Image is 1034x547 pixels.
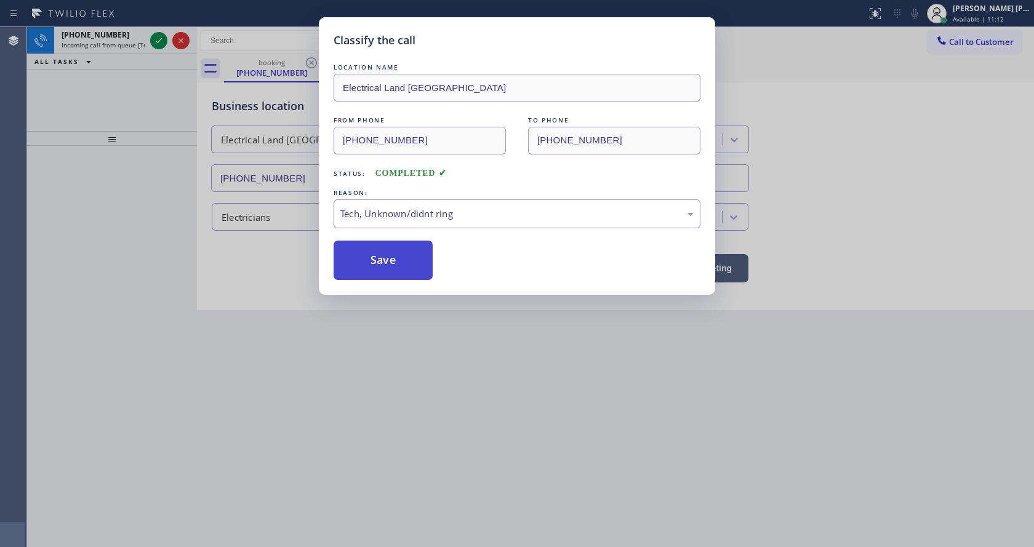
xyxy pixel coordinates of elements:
h5: Classify the call [334,32,415,49]
input: To phone [528,127,700,154]
input: From phone [334,127,506,154]
div: LOCATION NAME [334,61,700,74]
span: Status: [334,169,366,178]
button: Save [334,241,433,280]
div: Tech, Unknown/didnt ring [340,207,694,221]
span: COMPLETED [375,169,447,178]
div: TO PHONE [528,114,700,127]
div: FROM PHONE [334,114,506,127]
div: REASON: [334,186,700,199]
